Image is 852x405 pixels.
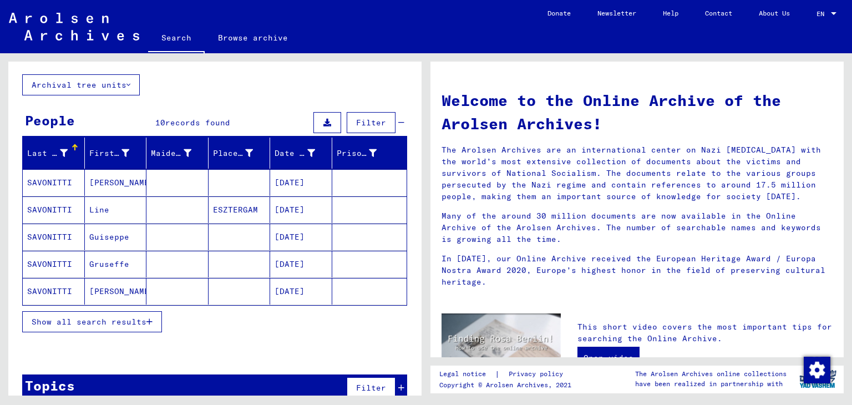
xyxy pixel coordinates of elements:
button: Filter [347,377,395,398]
div: Prisoner # [337,144,394,162]
p: Copyright © Arolsen Archives, 2021 [439,380,576,390]
span: Filter [356,383,386,393]
div: First Name [89,148,130,159]
span: Show all search results [32,317,146,327]
img: yv_logo.png [797,365,839,393]
span: EN [816,10,829,18]
mat-header-cell: First Name [85,138,147,169]
p: The Arolsen Archives online collections [635,369,787,379]
mat-cell: Guiseppe [85,224,147,250]
button: Filter [347,112,395,133]
h1: Welcome to the Online Archive of the Arolsen Archives! [442,89,833,135]
mat-cell: SAVONITTI [23,169,85,196]
div: Last Name [27,148,68,159]
a: Privacy policy [500,368,576,380]
a: Browse archive [205,24,301,51]
p: have been realized in partnership with [635,379,787,389]
button: Show all search results [22,311,162,332]
div: People [25,110,75,130]
mat-cell: [PERSON_NAME] [85,169,147,196]
a: Open video [577,347,640,369]
mat-cell: ESZTERGAM [209,196,271,223]
mat-cell: SAVONITTI [23,196,85,223]
div: | [439,368,576,380]
mat-cell: [DATE] [270,196,332,223]
mat-cell: Line [85,196,147,223]
mat-header-cell: Date of Birth [270,138,332,169]
mat-cell: [DATE] [270,169,332,196]
mat-header-cell: Prisoner # [332,138,407,169]
mat-cell: [DATE] [270,224,332,250]
div: Place of Birth [213,148,253,159]
img: Arolsen_neg.svg [9,13,139,40]
div: Topics [25,376,75,396]
a: Legal notice [439,368,495,380]
span: 10 [155,118,165,128]
mat-cell: SAVONITTI [23,278,85,305]
a: Search [148,24,205,53]
mat-cell: [PERSON_NAME] [85,278,147,305]
mat-header-cell: Maiden Name [146,138,209,169]
mat-header-cell: Place of Birth [209,138,271,169]
div: Place of Birth [213,144,270,162]
div: First Name [89,144,146,162]
p: In [DATE], our Online Archive received the European Heritage Award / Europa Nostra Award 2020, Eu... [442,253,833,288]
div: Maiden Name [151,148,191,159]
p: The Arolsen Archives are an international center on Nazi [MEDICAL_DATA] with the world’s most ext... [442,144,833,202]
p: This short video covers the most important tips for searching the Online Archive. [577,321,833,345]
div: Date of Birth [275,144,332,162]
img: Change consent [804,357,830,383]
p: Many of the around 30 million documents are now available in the Online Archive of the Arolsen Ar... [442,210,833,245]
mat-header-cell: Last Name [23,138,85,169]
div: Maiden Name [151,144,208,162]
mat-cell: [DATE] [270,278,332,305]
button: Archival tree units [22,74,140,95]
img: video.jpg [442,313,561,378]
span: Filter [356,118,386,128]
div: Last Name [27,144,84,162]
mat-cell: [DATE] [270,251,332,277]
div: Prisoner # [337,148,377,159]
div: Date of Birth [275,148,315,159]
mat-cell: Gruseffe [85,251,147,277]
span: records found [165,118,230,128]
mat-cell: SAVONITTI [23,224,85,250]
mat-cell: SAVONITTI [23,251,85,277]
